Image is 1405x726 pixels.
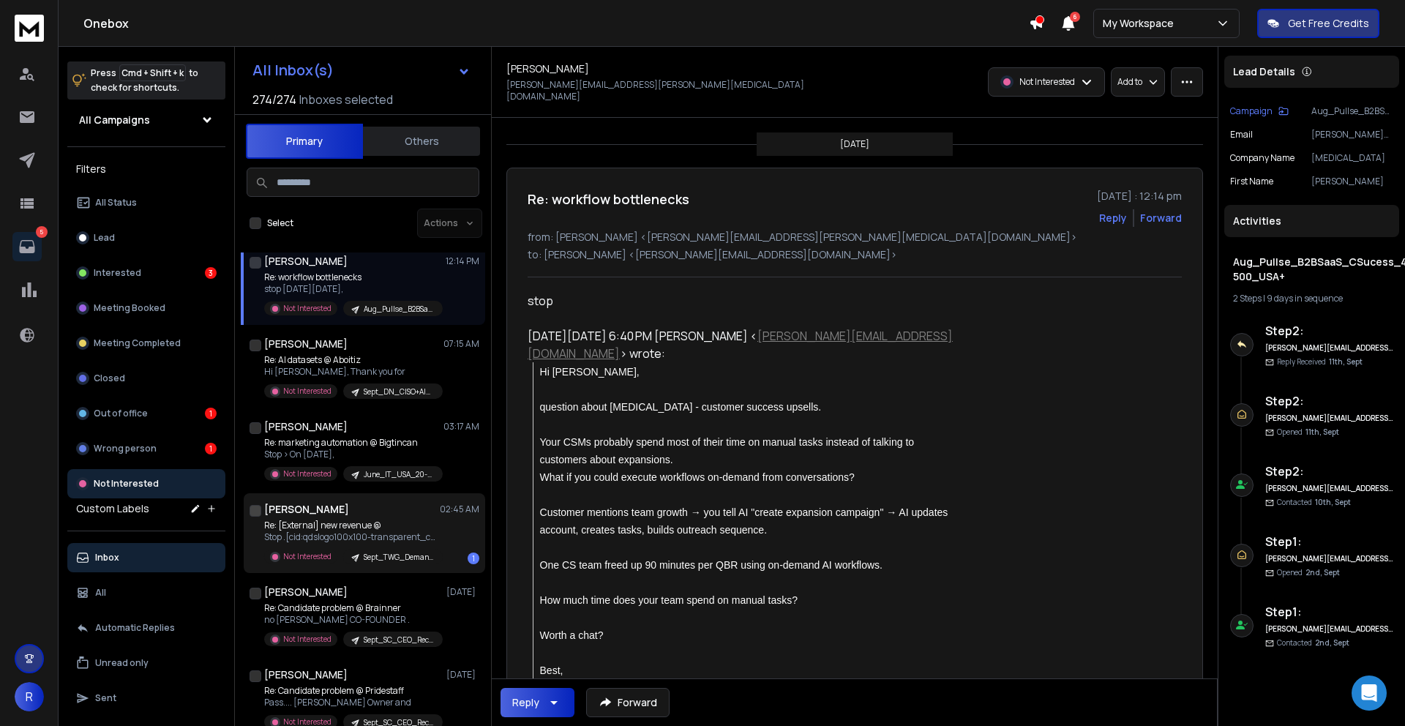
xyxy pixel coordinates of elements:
[1233,292,1262,304] span: 2 Steps
[440,504,479,515] p: 02:45 AM
[1230,105,1289,117] button: Campaign
[446,586,479,598] p: [DATE]
[364,552,434,563] p: Sept_TWG_DemandGen_USA_Smallbiz
[1311,105,1393,117] p: Aug_Pullse_B2BSaaS_CSucess_40-500_USA+
[506,79,850,102] p: [PERSON_NAME][EMAIL_ADDRESS][PERSON_NAME][MEDICAL_DATA][DOMAIN_NAME]
[264,437,440,449] p: Re: marketing automation @ Bigtincan
[95,552,119,564] p: Inbox
[446,669,479,681] p: [DATE]
[246,124,363,159] button: Primary
[1265,483,1393,494] h6: [PERSON_NAME][EMAIL_ADDRESS][DOMAIN_NAME]
[94,443,157,454] p: Wrong person
[95,197,137,209] p: All Status
[443,338,479,350] p: 07:15 AM
[91,66,198,95] p: Press to check for shortcuts.
[1277,427,1339,438] p: Opened
[83,15,1029,32] h1: Onebox
[528,292,955,310] div: stop
[1265,343,1393,353] h6: [PERSON_NAME][EMAIL_ADDRESS][DOMAIN_NAME]
[1230,152,1295,164] p: Company Name
[94,302,165,314] p: Meeting Booked
[1224,205,1399,237] div: Activities
[94,232,115,244] p: Lead
[1265,624,1393,635] h6: [PERSON_NAME][EMAIL_ADDRESS][DOMAIN_NAME]
[15,682,44,711] button: R
[586,688,670,717] button: Forward
[1305,427,1339,437] span: 11th, Sept
[67,364,225,393] button: Closed
[1277,637,1349,648] p: Contacted
[528,247,1182,262] p: to: [PERSON_NAME] <[PERSON_NAME][EMAIL_ADDRESS][DOMAIN_NAME]>
[264,667,348,682] h1: [PERSON_NAME]
[1233,255,1390,284] h1: Aug_Pullse_B2BSaaS_CSucess_40-500_USA+
[1311,176,1393,187] p: [PERSON_NAME]
[1140,211,1182,225] div: Forward
[1230,105,1273,117] p: Campaign
[540,366,640,378] span: Hi [PERSON_NAME],
[1315,497,1351,507] span: 10th, Sept
[283,634,331,645] p: Not Interested
[1277,497,1351,508] p: Contacted
[540,506,951,536] span: Customer mentions team growth → you tell AI "create expansion campaign" → AI updates account, cre...
[94,373,125,384] p: Closed
[1265,603,1393,621] h6: Step 1 :
[283,468,331,479] p: Not Interested
[540,594,798,606] span: How much time does your team spend on manual tasks?
[468,553,479,564] div: 1
[205,267,217,279] div: 3
[1277,356,1363,367] p: Reply Received
[205,408,217,419] div: 1
[528,230,1182,244] p: from: [PERSON_NAME] <[PERSON_NAME][EMAIL_ADDRESS][PERSON_NAME][MEDICAL_DATA][DOMAIN_NAME]>
[67,329,225,358] button: Meeting Completed
[264,366,440,378] p: Hi [PERSON_NAME], Thank you for
[94,337,181,349] p: Meeting Completed
[501,688,574,717] button: Reply
[264,283,440,295] p: stop [DATE][DATE],
[540,665,563,676] span: Best,
[540,629,604,641] span: Worth a chat?
[1265,553,1393,564] h6: [PERSON_NAME][EMAIL_ADDRESS][DOMAIN_NAME]
[67,434,225,463] button: Wrong person1
[264,419,348,434] h1: [PERSON_NAME]
[1099,211,1127,225] button: Reply
[364,386,434,397] p: Sept_DN_CISO+AI_Worldwide
[840,138,869,150] p: [DATE]
[264,531,440,543] p: Stop .[cid:qdslogo100x100-transparent_c56cf4bc-46e8-4141-8ad4-a20d1d1a191c.png] [PERSON_NAME] [ci...
[1070,12,1080,22] span: 6
[264,502,349,517] h1: [PERSON_NAME]
[241,56,482,85] button: All Inbox(s)
[1265,533,1393,550] h6: Step 1 :
[79,113,150,127] h1: All Campaigns
[364,635,434,645] p: Sept_SC_CEO_Recruitment Agency_B2B_$2M+_USA
[264,520,440,531] p: Re: [External] new revenue @
[94,408,148,419] p: Out of office
[443,421,479,433] p: 03:17 AM
[506,61,589,76] h1: [PERSON_NAME]
[512,695,539,710] div: Reply
[67,684,225,713] button: Sent
[264,254,348,269] h1: [PERSON_NAME]
[12,232,42,261] a: 5
[95,657,149,669] p: Unread only
[252,91,296,108] span: 274 / 274
[67,613,225,643] button: Automatic Replies
[1311,129,1393,141] p: [PERSON_NAME][EMAIL_ADDRESS][PERSON_NAME][MEDICAL_DATA][DOMAIN_NAME]
[1277,567,1340,578] p: Opened
[1230,176,1273,187] p: First Name
[283,303,331,314] p: Not Interested
[1265,463,1393,480] h6: Step 2 :
[67,258,225,288] button: Interested3
[540,471,855,483] span: What if you could execute workflows on-demand from conversations?
[264,449,440,460] p: Stop > On [DATE],
[540,401,822,413] span: question about [MEDICAL_DATA] - customer success upsells.
[540,436,917,465] span: Your CSMs probably spend most of their time on manual tasks instead of talking to customers about...
[95,692,116,704] p: Sent
[1265,392,1393,410] h6: Step 2 :
[67,399,225,428] button: Out of office1
[95,622,175,634] p: Automatic Replies
[119,64,186,81] span: Cmd + Shift + k
[264,602,440,614] p: Re: Candidate problem @ Brainner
